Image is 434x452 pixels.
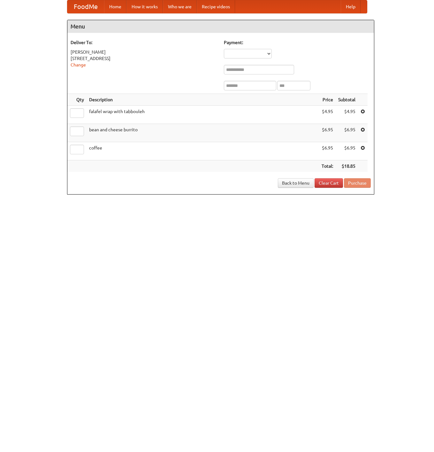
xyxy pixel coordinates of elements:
[67,94,87,106] th: Qty
[67,20,374,33] h4: Menu
[319,142,336,160] td: $6.95
[336,124,358,142] td: $6.95
[319,106,336,124] td: $4.95
[87,142,319,160] td: coffee
[104,0,126,13] a: Home
[197,0,235,13] a: Recipe videos
[319,94,336,106] th: Price
[336,106,358,124] td: $4.95
[71,39,217,46] h5: Deliver To:
[87,124,319,142] td: bean and cheese burrito
[278,178,314,188] a: Back to Menu
[224,39,371,46] h5: Payment:
[336,160,358,172] th: $18.85
[315,178,343,188] a: Clear Cart
[341,0,361,13] a: Help
[319,160,336,172] th: Total:
[71,49,217,55] div: [PERSON_NAME]
[163,0,197,13] a: Who we are
[319,124,336,142] td: $6.95
[344,178,371,188] button: Purchase
[87,94,319,106] th: Description
[71,55,217,62] div: [STREET_ADDRESS]
[67,0,104,13] a: FoodMe
[71,62,86,67] a: Change
[87,106,319,124] td: falafel wrap with tabbouleh
[336,94,358,106] th: Subtotal
[126,0,163,13] a: How it works
[336,142,358,160] td: $6.95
